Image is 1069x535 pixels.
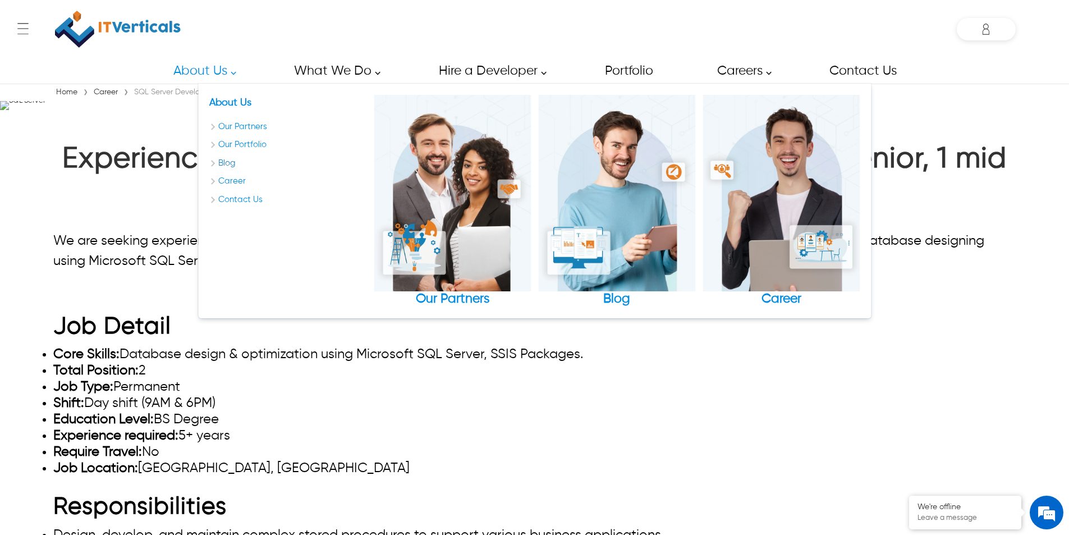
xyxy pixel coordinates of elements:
[55,6,181,53] img: IT Verticals Inc
[53,231,1016,271] p: We are seeking experienced SQL Servers Developer (multiple roles : One senior and one mid experie...
[91,88,121,96] a: Career
[53,347,120,361] strong: Core Skills:
[53,285,1016,347] h2: Job Detail
[53,379,1016,395] li: Permanent
[160,58,242,84] a: About Us
[24,141,196,255] span: We are offline. Please leave us a message.
[53,445,142,459] strong: Require Travel:
[53,364,139,377] strong: Total Position:
[19,67,47,74] img: logo_Zg8I0qSkbAqR2WFHt3p6CTuqpyXMFPubPcD2OT02zFN43Cy9FUNNG3NEPhM_Q1qe_.png
[53,363,1016,379] li: 2
[83,85,88,100] span: ›
[53,460,1016,477] li: [GEOGRAPHIC_DATA], [GEOGRAPHIC_DATA]
[53,380,113,394] strong: Job Type:
[123,85,129,100] span: ›
[184,6,211,33] div: Minimize live chat window
[538,95,695,291] img: Blog
[209,139,366,152] a: Our Portfolio
[703,291,860,307] div: Career
[209,121,366,134] a: Our Partners
[6,307,214,346] textarea: Type your message and click 'Submit'
[538,291,695,307] div: Blog
[131,86,275,98] div: SQL Server Developer ( Multiple Roles )
[704,58,778,84] a: Careers
[53,396,84,410] strong: Shift:
[374,95,531,307] a: Our Partners
[209,175,366,188] a: Career
[77,295,85,301] img: salesiqlogo_leal7QplfZFryJ6FIlVepeu7OftD7mt8q6exU6-34PB8prfIgodN67KcxXM9Y7JQ_.png
[426,58,553,84] a: Hire a Developer
[209,98,251,108] a: About Us
[53,413,154,426] strong: Education Level:
[209,194,366,207] a: Contact Us
[281,58,387,84] a: What We Do
[592,58,665,84] a: Portfolio
[164,346,204,361] em: Submit
[209,157,366,170] a: Blog
[53,6,182,53] a: IT Verticals Inc
[53,493,1016,527] h2: Responsibilities
[917,514,1013,523] p: Leave a message
[374,291,531,307] div: Our Partners
[53,428,1016,444] li: 5+ years
[917,502,1013,512] div: We're offline
[88,294,143,302] em: Driven by SalesIQ
[53,411,1016,428] li: BS Degree
[53,395,1016,411] li: Day shift (9AM & 6PM)
[703,95,860,307] a: Career
[53,444,1016,460] li: No
[53,346,1016,363] li: Database design & optimization using Microsoft SQL Server, SSIS Packages.
[58,63,189,77] div: Leave a message
[53,88,80,96] a: Home
[374,95,531,291] img: Our Partners
[703,95,860,291] img: Career
[816,58,909,84] a: Contact Us
[53,142,1016,217] h1: Experienced SQL Server Developer (Multiple Positions : 1 senior, 1 mid experienced)
[538,95,695,307] a: Blog
[53,429,178,442] strong: Experience required:
[53,461,138,475] strong: Job Location:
